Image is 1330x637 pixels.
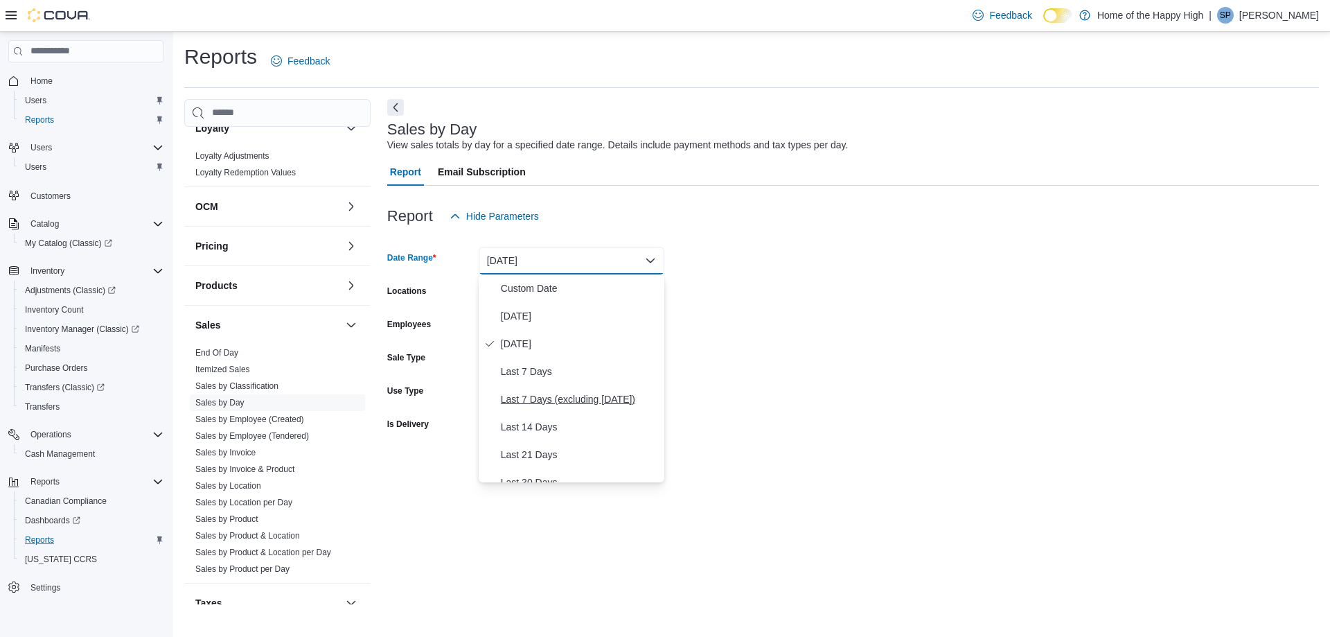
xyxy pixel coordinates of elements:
[8,65,163,632] nav: Complex example
[195,151,269,161] a: Loyalty Adjustments
[30,265,64,277] span: Inventory
[195,464,294,475] span: Sales by Invoice & Product
[195,481,261,491] a: Sales by Location
[19,112,163,128] span: Reports
[25,263,70,279] button: Inventory
[25,448,95,460] span: Cash Management
[466,209,539,223] span: Hide Parameters
[195,365,250,374] a: Itemized Sales
[14,491,169,511] button: Canadian Compliance
[195,414,304,425] span: Sales by Employee (Created)
[19,321,163,338] span: Inventory Manager (Classic)
[195,239,340,253] button: Pricing
[501,474,659,491] span: Last 30 Days
[19,282,121,299] a: Adjustments (Classic)
[14,157,169,177] button: Users
[195,318,221,332] h3: Sales
[19,360,94,376] a: Purchase Orders
[25,72,163,89] span: Home
[19,551,163,568] span: Washington CCRS
[195,530,300,541] span: Sales by Product & Location
[30,218,59,229] span: Catalog
[25,162,46,173] span: Users
[28,8,90,22] img: Cova
[3,425,169,444] button: Operations
[195,596,222,610] h3: Taxes
[25,473,65,490] button: Reports
[479,247,664,274] button: [DATE]
[19,92,163,109] span: Users
[25,188,76,204] a: Customers
[1217,7,1234,24] div: Steven Pike
[195,167,296,178] span: Loyalty Redemption Values
[25,324,139,335] span: Inventory Manager (Classic)
[195,364,250,375] span: Itemized Sales
[25,285,116,296] span: Adjustments (Classic)
[343,198,360,215] button: OCM
[265,47,335,75] a: Feedback
[14,234,169,253] a: My Catalog (Classic)
[19,399,65,415] a: Transfers
[343,238,360,254] button: Pricing
[30,76,53,87] span: Home
[195,548,331,557] a: Sales by Product & Location per Day
[195,279,238,293] h3: Products
[195,150,269,162] span: Loyalty Adjustments
[195,447,256,458] span: Sales by Invoice
[25,216,163,232] span: Catalog
[19,159,163,175] span: Users
[195,200,340,213] button: OCM
[438,158,526,186] span: Email Subscription
[501,391,659,408] span: Last 7 Days (excluding [DATE])
[387,208,433,225] h3: Report
[195,564,290,575] span: Sales by Product per Day
[25,426,163,443] span: Operations
[14,320,169,339] a: Inventory Manager (Classic)
[195,480,261,491] span: Sales by Location
[1239,7,1319,24] p: [PERSON_NAME]
[3,472,169,491] button: Reports
[19,340,66,357] a: Manifests
[195,347,238,358] span: End Of Day
[3,185,169,205] button: Customers
[343,120,360,137] button: Loyalty
[14,444,169,464] button: Cash Management
[25,515,80,526] span: Dashboards
[195,514,258,524] a: Sales by Product
[195,121,340,135] button: Loyalty
[3,214,169,234] button: Catalog
[195,464,294,474] a: Sales by Invoice & Product
[195,200,218,213] h3: OCM
[14,511,169,530] a: Dashboards
[19,159,52,175] a: Users
[184,148,371,186] div: Loyalty
[25,401,60,412] span: Transfers
[390,158,421,186] span: Report
[195,497,292,508] span: Sales by Location per Day
[25,363,88,374] span: Purchase Orders
[195,514,258,525] span: Sales by Product
[19,399,163,415] span: Transfers
[14,397,169,417] button: Transfers
[3,261,169,281] button: Inventory
[19,235,118,252] a: My Catalog (Classic)
[19,379,110,396] a: Transfers (Classic)
[19,235,163,252] span: My Catalog (Classic)
[195,596,340,610] button: Taxes
[195,498,292,507] a: Sales by Location per Day
[989,8,1031,22] span: Feedback
[184,344,371,583] div: Sales
[195,279,340,293] button: Products
[387,99,404,116] button: Next
[25,95,46,106] span: Users
[195,415,304,424] a: Sales by Employee (Created)
[195,547,331,558] span: Sales by Product & Location per Day
[19,92,52,109] a: Users
[19,493,112,509] a: Canadian Compliance
[30,429,71,440] span: Operations
[387,138,849,152] div: View sales totals by day for a specified date range. Details include payment methods and tax type...
[19,512,163,529] span: Dashboards
[14,550,169,569] button: [US_STATE] CCRS
[14,339,169,358] button: Manifests
[25,473,163,490] span: Reports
